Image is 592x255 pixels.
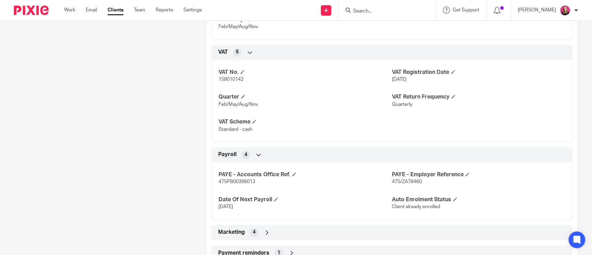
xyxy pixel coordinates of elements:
h4: Date Of Next Payroll [218,196,392,203]
span: Payroll [218,151,237,158]
a: Settings [183,7,202,14]
img: Pixie [14,6,49,15]
span: 475/ZA78460 [392,179,422,184]
a: Email [86,7,97,14]
img: Team%20headshots.png [559,5,570,16]
span: Standard - cash [218,127,252,132]
span: 475PB00396013 [218,179,255,184]
span: Feb/May/Aug/Nov [218,102,258,107]
h4: Quarter [218,93,392,101]
input: Search [352,8,415,15]
span: 4 [244,151,247,158]
h4: Auto Enrolment Status [392,196,565,203]
a: Work [64,7,75,14]
span: [DATE] [218,204,233,209]
h4: VAT No. [218,69,392,76]
span: Quarterly [392,102,412,107]
span: Client already enrolled [392,204,440,209]
a: Reports [156,7,173,14]
span: 5 [236,49,239,56]
p: [PERSON_NAME] [518,7,556,14]
a: Clients [108,7,123,14]
span: 158010142 [218,77,243,82]
span: Get Support [453,8,479,12]
span: [DATE] [392,77,406,82]
h4: VAT Registration Date [392,69,565,76]
h4: VAT Return Frequency [392,93,565,101]
span: Marketing [218,229,245,236]
a: Team [134,7,145,14]
span: 4 [253,229,256,236]
h4: VAT Scheme [218,118,392,126]
h4: PAYE - Accounts Office Ref. [218,171,392,178]
span: VAT [218,49,228,56]
h4: PAYE - Employer Reference [392,171,565,178]
span: Feb/May/Aug/Nov [218,24,258,29]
